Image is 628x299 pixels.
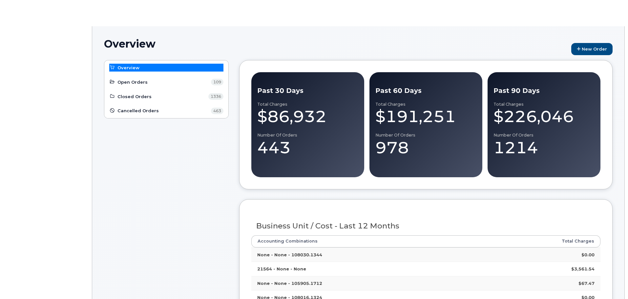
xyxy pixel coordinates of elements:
[208,93,223,100] span: 1336
[578,281,595,286] strong: $67.47
[109,64,223,72] a: Overview
[117,65,139,71] span: Overview
[571,43,613,55] a: New Order
[257,266,306,271] strong: 21564 - None - None
[117,108,159,114] span: Cancelled Orders
[375,107,476,126] div: $191,251
[211,108,223,114] span: 463
[257,138,358,158] div: 443
[117,79,148,85] span: Open Orders
[571,266,595,271] strong: $3,561.54
[493,86,595,96] div: Past 90 Days
[493,107,595,126] div: $226,046
[257,252,322,257] strong: None - None - 108030.1344
[257,86,358,96] div: Past 30 Days
[493,133,595,138] div: Number of Orders
[257,107,358,126] div: $86,932
[375,86,476,96] div: Past 60 Days
[257,133,358,138] div: Number of Orders
[257,102,358,107] div: Total Charges
[375,133,476,138] div: Number of Orders
[375,138,476,158] div: 978
[109,107,223,115] a: Cancelled Orders 463
[493,102,595,107] div: Total Charges
[473,235,600,247] th: Total Charges
[256,222,596,230] h3: Business Unit / Cost - Last 12 Months
[104,38,568,50] h1: Overview
[211,79,223,85] span: 109
[257,281,322,286] strong: None - None - 105905.1712
[109,78,223,86] a: Open Orders 109
[251,235,473,247] th: Accounting Combinations
[109,93,223,100] a: Closed Orders 1336
[117,94,152,100] span: Closed Orders
[493,138,595,158] div: 1214
[581,252,595,257] strong: $0.00
[375,102,476,107] div: Total Charges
